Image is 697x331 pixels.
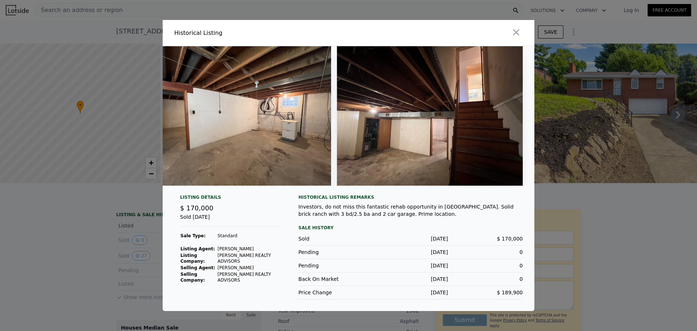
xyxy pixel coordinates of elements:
div: [DATE] [373,262,448,269]
div: [DATE] [373,235,448,242]
div: Pending [298,262,373,269]
div: Historical Listing remarks [298,194,523,200]
td: [PERSON_NAME] [217,246,281,252]
strong: Selling Company: [180,272,205,283]
strong: Listing Company: [180,253,205,264]
span: $ 170,000 [180,204,213,212]
div: [DATE] [373,289,448,296]
strong: Selling Agent: [180,265,215,270]
div: Price Change [298,289,373,296]
div: [DATE] [373,275,448,283]
div: 0 [448,249,523,256]
div: Pending [298,249,373,256]
div: Listing Details [180,194,281,203]
span: $ 189,900 [497,290,523,295]
div: 0 [448,262,523,269]
td: [PERSON_NAME] REALTY ADVISORS [217,271,281,283]
div: Sold [DATE] [180,213,281,227]
span: $ 170,000 [497,236,523,242]
div: Sale History [298,223,523,232]
td: Standard [217,233,281,239]
img: Property Img [145,46,331,186]
img: Property Img [337,46,523,186]
strong: Sale Type: [180,233,205,238]
div: 0 [448,275,523,283]
div: Back On Market [298,275,373,283]
td: [PERSON_NAME] [217,265,281,271]
div: Sold [298,235,373,242]
strong: Listing Agent: [180,246,215,251]
div: Historical Listing [174,29,346,37]
div: Investors, do not miss this fantastic rehab opportunity in [GEOGRAPHIC_DATA]. Solid brick ranch w... [298,203,523,218]
div: [DATE] [373,249,448,256]
td: [PERSON_NAME] REALTY ADVISORS [217,252,281,265]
